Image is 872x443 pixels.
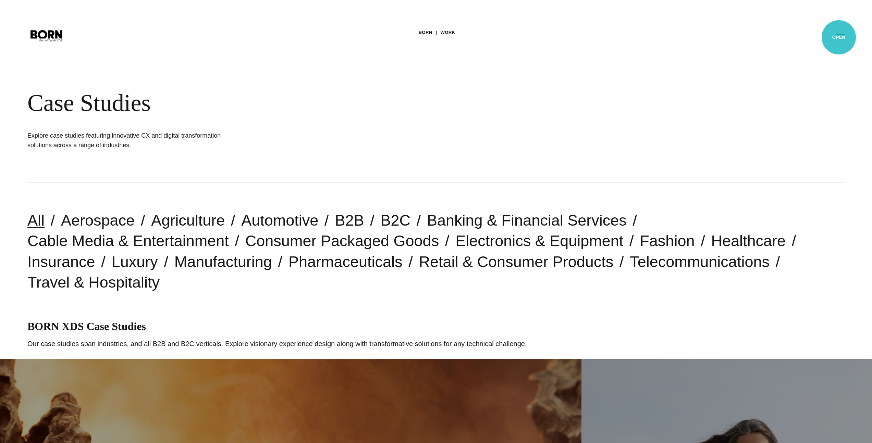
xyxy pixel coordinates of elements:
a: B2C [380,212,410,229]
a: Insurance [27,253,95,270]
a: Healthcare [711,232,786,250]
a: Travel & Hospitality [27,274,160,291]
a: Work [441,27,455,38]
a: Pharmaceuticals [288,253,403,270]
a: Telecommunications [630,253,770,270]
a: Fashion [640,232,695,250]
a: Automotive [241,212,318,229]
h1: Explore case studies featuring innovative CX and digital transformation solutions across a range ... [27,131,233,150]
a: B2B [335,212,364,229]
a: Aerospace [61,212,135,229]
h1: BORN XDS Case Studies [27,320,845,333]
p: Our case studies span industries, and all B2B and B2C verticals. Explore visionary experience des... [27,339,845,349]
a: Retail & Consumer Products [419,253,614,270]
button: Open [832,28,849,42]
div: Case Studies [27,89,418,117]
a: BORN [419,27,432,38]
a: Agriculture [151,212,225,229]
a: All [27,212,45,229]
a: Cable Media & Entertainment [27,232,229,250]
a: Consumer Packaged Goods [245,232,439,250]
a: Banking & Financial Services [427,212,627,229]
a: Luxury [112,253,158,270]
a: Manufacturing [174,253,272,270]
a: Electronics & Equipment [455,232,623,250]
